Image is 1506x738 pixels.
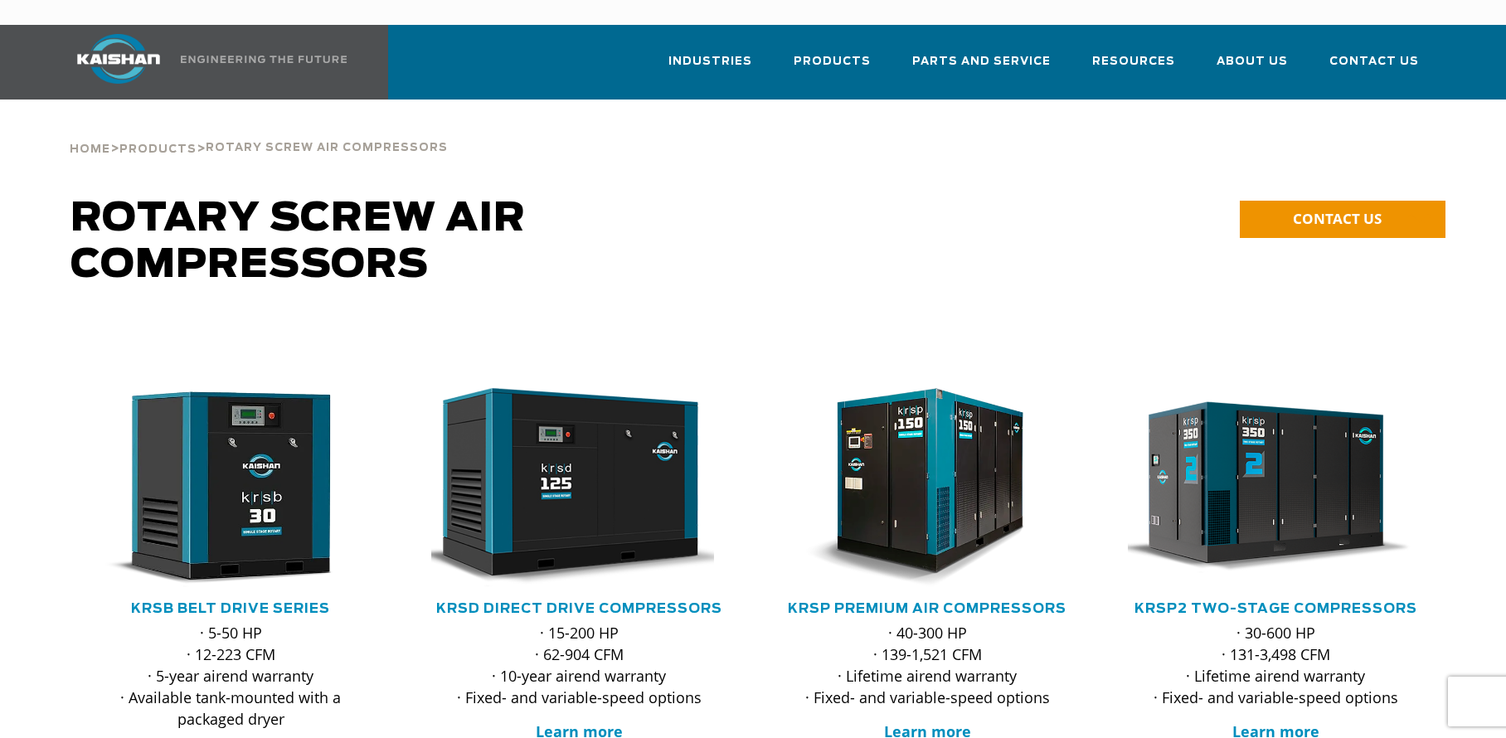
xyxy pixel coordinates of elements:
[419,388,714,587] img: krsd125
[912,52,1051,71] span: Parts and Service
[780,388,1075,587] div: krsp150
[1217,40,1288,96] a: About Us
[1115,388,1411,587] img: krsp350
[56,34,181,84] img: kaishan logo
[1293,209,1382,228] span: CONTACT US
[119,141,197,156] a: Products
[912,40,1051,96] a: Parts and Service
[668,52,752,71] span: Industries
[780,622,1075,708] p: · 40-300 HP · 139-1,521 CFM · Lifetime airend warranty · Fixed- and variable-speed options
[1329,40,1419,96] a: Contact Us
[206,143,448,153] span: Rotary Screw Air Compressors
[436,602,722,615] a: KRSD Direct Drive Compressors
[1240,201,1445,238] a: CONTACT US
[1092,40,1175,96] a: Resources
[1092,52,1175,71] span: Resources
[70,141,110,156] a: Home
[1217,52,1288,71] span: About Us
[1134,602,1417,615] a: KRSP2 Two-Stage Compressors
[431,622,726,708] p: · 15-200 HP · 62-904 CFM · 10-year airend warranty · Fixed- and variable-speed options
[181,56,347,63] img: Engineering the future
[1128,622,1423,708] p: · 30-600 HP · 131-3,498 CFM · Lifetime airend warranty · Fixed- and variable-speed options
[1329,52,1419,71] span: Contact Us
[56,25,350,100] a: Kaishan USA
[131,602,330,615] a: KRSB Belt Drive Series
[119,144,197,155] span: Products
[1128,388,1423,587] div: krsp350
[767,388,1062,587] img: krsp150
[668,40,752,96] a: Industries
[70,199,526,285] span: Rotary Screw Air Compressors
[70,100,448,163] div: > >
[70,388,366,587] img: krsb30
[83,388,378,587] div: krsb30
[794,40,871,96] a: Products
[431,388,726,587] div: krsd125
[70,144,110,155] span: Home
[794,52,871,71] span: Products
[788,602,1066,615] a: KRSP Premium Air Compressors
